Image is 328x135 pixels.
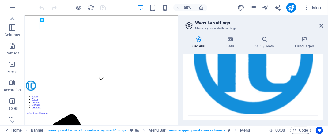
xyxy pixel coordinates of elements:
button: Code [290,127,311,134]
a: Click to cancel selection. Double-click to open Pages [5,127,22,134]
span: 00 00 [275,127,285,134]
h4: Languages [286,36,323,49]
i: On resize automatically adjust zoom level to fit chosen device. [198,5,204,10]
span: . banner .preset-banner-v3-home-hero-logo-nav-h1-slogan [46,127,128,134]
button: More [301,3,325,13]
p: Content [6,51,19,56]
p: Columns [5,32,20,37]
p: Boxes [7,69,17,74]
i: This element is a customizable preset [130,129,133,132]
button: publish [286,3,296,13]
span: Code [293,127,308,134]
button: 50% [173,4,195,11]
button: text_generator [274,4,281,11]
h3: Manage your website settings [195,26,311,31]
button: Usercentrics [316,127,323,134]
h4: Data [217,36,246,49]
nav: breadcrumb [31,127,250,134]
button: pages [250,4,257,11]
span: More [303,5,323,11]
span: Click to select. Double-click to edit [149,127,166,134]
button: reload [87,4,95,11]
h4: General [183,36,217,49]
h6: Session time [269,127,285,134]
h6: 50% [183,4,192,11]
p: Accordion [4,88,21,92]
i: This element is a customizable preset [228,129,231,132]
i: Reload page [88,4,95,11]
h2: Website settings [195,20,323,26]
span: Click to select. Double-click to edit [31,127,44,134]
i: This element contains a background [135,129,139,132]
p: Tables [7,106,18,111]
h4: SEO / Meta [246,36,286,49]
button: navigator [262,4,269,11]
span: Click to select. Double-click to edit [240,127,250,134]
span: . menu-wrapper .preset-menu-v2-home-5 [168,127,225,134]
span: : [280,128,281,133]
button: design [237,4,245,11]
